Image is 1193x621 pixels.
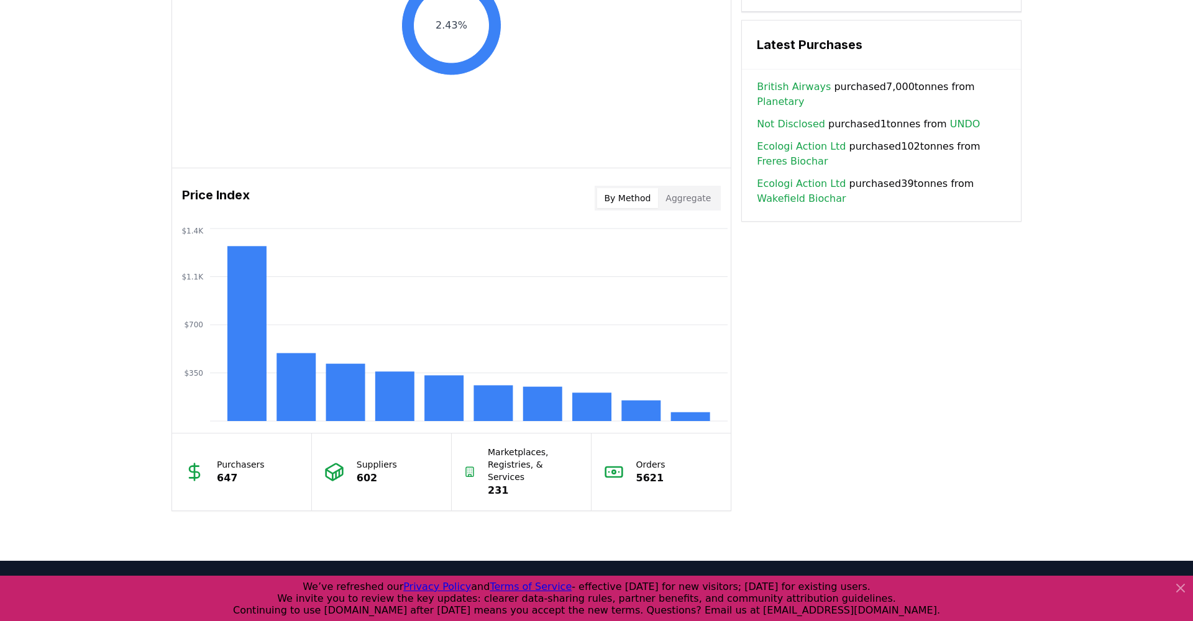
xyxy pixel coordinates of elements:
[184,320,203,329] tspan: $700
[757,139,846,154] a: Ecologi Action Ltd
[357,471,397,486] p: 602
[757,35,1006,54] h3: Latest Purchases
[184,369,203,378] tspan: $350
[181,227,204,235] tspan: $1.4K
[757,176,1006,206] span: purchased 39 tonnes from
[658,188,718,208] button: Aggregate
[757,79,1006,109] span: purchased 7,000 tonnes from
[217,471,265,486] p: 647
[757,154,828,169] a: Freres Biochar
[757,79,831,94] a: British Airways
[757,139,1006,169] span: purchased 102 tonnes from
[182,186,250,211] h3: Price Index
[757,191,846,206] a: Wakefield Biochar
[488,483,578,498] p: 231
[181,273,204,281] tspan: $1.1K
[757,117,825,132] a: Not Disclosed
[488,446,578,483] p: Marketplaces, Registries, & Services
[357,458,397,471] p: Suppliers
[436,19,467,31] text: 2.43%
[636,458,665,471] p: Orders
[757,176,846,191] a: Ecologi Action Ltd
[597,188,659,208] button: By Method
[636,471,665,486] p: 5621
[950,117,980,132] a: UNDO
[757,117,980,132] span: purchased 1 tonnes from
[757,94,804,109] a: Planetary
[217,458,265,471] p: Purchasers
